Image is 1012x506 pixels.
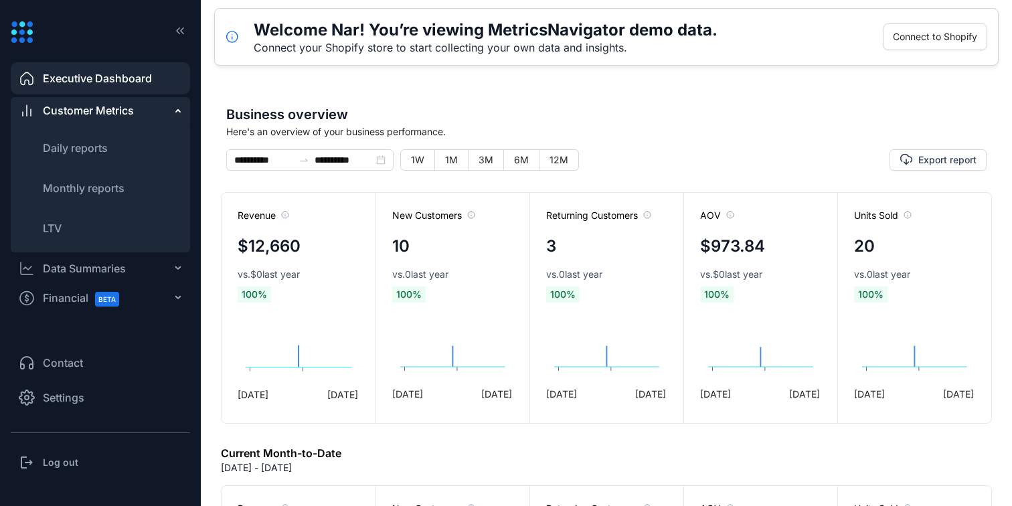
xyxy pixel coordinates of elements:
[238,234,301,258] h4: $12,660
[700,286,734,303] span: 100 %
[700,268,762,281] span: vs. $0 last year
[221,461,292,475] p: [DATE] - [DATE]
[238,268,300,281] span: vs. $0 last year
[890,149,987,171] button: Export report
[254,41,718,54] div: Connect your Shopify store to start collecting your own data and insights.
[392,234,410,258] h4: 10
[546,209,651,222] span: Returning Customers
[299,155,309,165] span: to
[943,387,974,401] span: [DATE]
[392,387,423,401] span: [DATE]
[43,456,78,469] h3: Log out
[43,222,62,235] span: LTV
[226,104,987,124] span: Business overview
[221,445,341,461] h6: Current Month-to-Date
[238,286,271,303] span: 100 %
[43,283,131,313] span: Financial
[445,154,458,165] span: 1M
[43,70,152,86] span: Executive Dashboard
[514,154,529,165] span: 6M
[550,154,568,165] span: 12M
[299,155,309,165] span: swap-right
[226,124,987,139] span: Here's an overview of your business performance.
[479,154,493,165] span: 3M
[238,388,268,402] span: [DATE]
[43,181,124,195] span: Monthly reports
[700,387,731,401] span: [DATE]
[546,387,577,401] span: [DATE]
[546,268,602,281] span: vs. 0 last year
[254,19,718,41] h5: Welcome Nar! You’re viewing MetricsNavigator demo data.
[854,286,888,303] span: 100 %
[700,234,765,258] h4: $973.84
[327,388,358,402] span: [DATE]
[854,387,885,401] span: [DATE]
[43,390,84,406] span: Settings
[238,209,289,222] span: Revenue
[411,154,424,165] span: 1W
[95,292,119,307] span: BETA
[854,209,912,222] span: Units Sold
[392,286,426,303] span: 100 %
[854,234,875,258] h4: 20
[893,29,977,44] span: Connect to Shopify
[392,268,448,281] span: vs. 0 last year
[635,387,666,401] span: [DATE]
[546,234,556,258] h4: 3
[918,153,977,167] span: Export report
[43,141,108,155] span: Daily reports
[789,387,820,401] span: [DATE]
[392,209,475,222] span: New Customers
[546,286,580,303] span: 100 %
[700,209,734,222] span: AOV
[854,268,910,281] span: vs. 0 last year
[43,355,83,371] span: Contact
[43,102,134,118] span: Customer Metrics
[481,387,512,401] span: [DATE]
[883,23,987,50] button: Connect to Shopify
[43,260,126,276] div: Data Summaries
